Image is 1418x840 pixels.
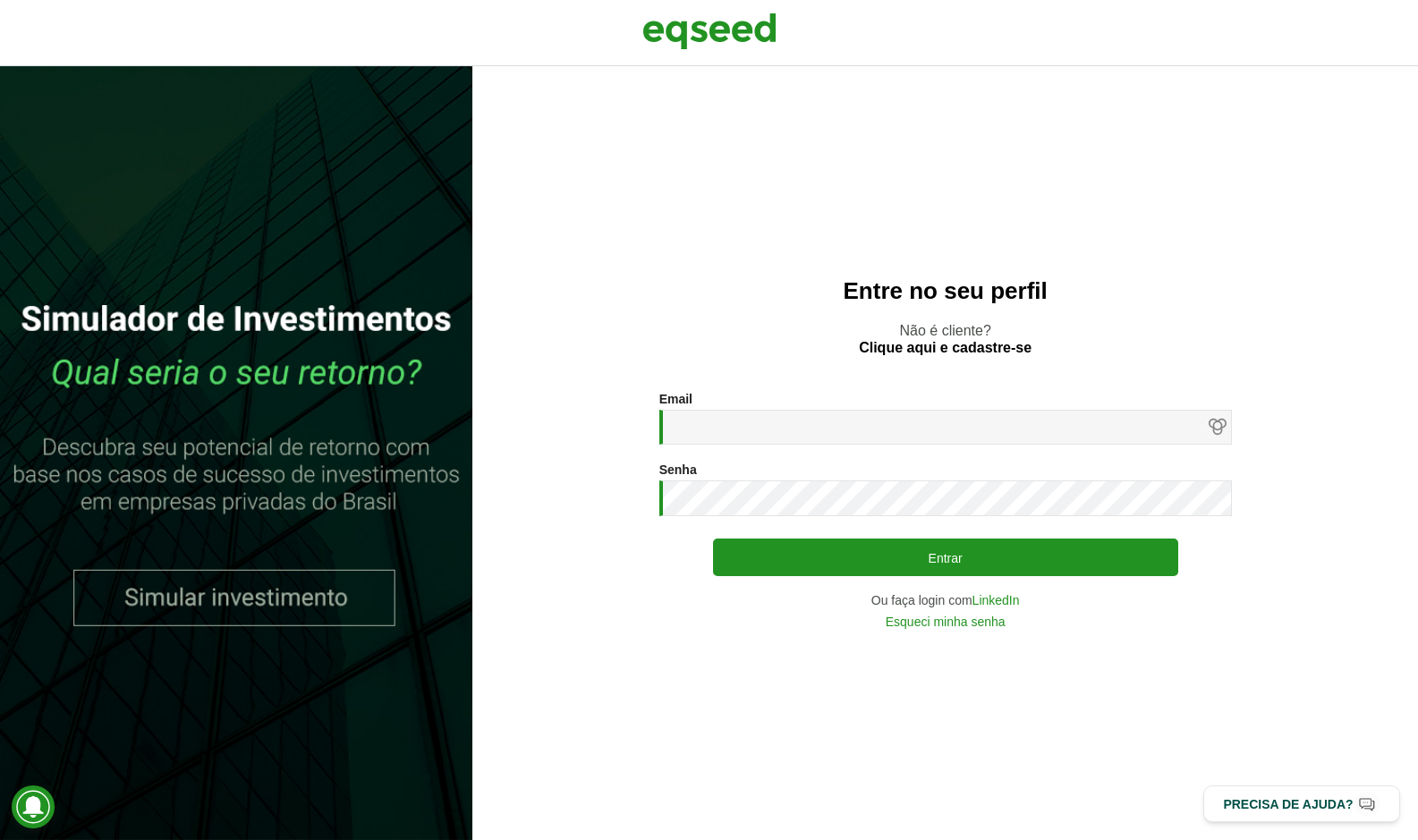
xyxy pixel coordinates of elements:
p: Não é cliente? [508,322,1382,356]
a: Clique aqui e cadastre-se [859,341,1032,355]
a: LinkedIn [972,594,1020,607]
h2: Entre no seu perfil [508,278,1382,304]
div: Ou faça login com [659,594,1232,607]
button: Entrar [713,539,1178,576]
label: Senha [659,463,697,476]
img: EqSeed Logo [642,9,777,54]
label: Email [659,393,692,405]
a: Esqueci minha senha [886,615,1006,628]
